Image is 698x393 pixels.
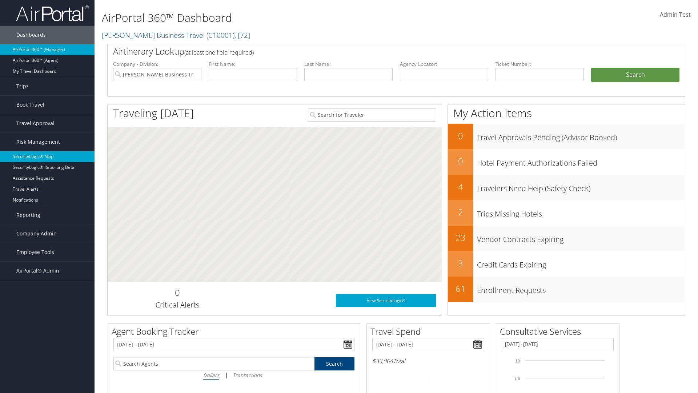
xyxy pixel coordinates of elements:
button: Search [591,68,679,82]
a: 0Hotel Payment Authorizations Failed [448,149,685,175]
h3: Credit Cards Expiring [477,256,685,270]
h2: 3 [448,257,473,269]
h1: Traveling [DATE] [113,106,194,121]
h3: Critical Alerts [113,300,241,310]
a: 3Credit Cards Expiring [448,251,685,277]
h1: AirPortal 360™ Dashboard [102,10,494,25]
a: Search [314,357,355,370]
span: Book Travel [16,96,44,114]
a: 23Vendor Contracts Expiring [448,226,685,251]
h2: 61 [448,282,473,295]
a: View SecurityLogic® [336,294,436,307]
tspan: 7.5 [514,376,520,381]
h2: 0 [448,130,473,142]
a: 61Enrollment Requests [448,277,685,302]
a: Admin Test [660,4,691,26]
span: Dashboards [16,26,46,44]
h2: 4 [448,180,473,193]
span: Reporting [16,206,40,224]
a: 4Travelers Need Help (Safety Check) [448,175,685,200]
input: Search for Traveler [308,108,436,122]
span: Trips [16,77,29,95]
span: Risk Management [16,133,60,151]
a: 0Travel Approvals Pending (Advisor Booked) [448,124,685,149]
span: , [ 72 ] [234,30,250,40]
img: airportal-logo.png [16,5,89,22]
h3: Trips Missing Hotels [477,205,685,219]
span: Employee Tools [16,243,54,261]
h2: 0 [448,155,473,167]
h3: Travelers Need Help (Safety Check) [477,180,685,194]
h6: Total [372,357,484,365]
a: 2Trips Missing Hotels [448,200,685,226]
a: [PERSON_NAME] Business Travel [102,30,250,40]
h2: 2 [448,206,473,218]
h1: My Action Items [448,106,685,121]
span: AirPortal® Admin [16,262,59,280]
h3: Travel Approvals Pending (Advisor Booked) [477,129,685,143]
label: Last Name: [304,60,393,68]
label: Agency Locator: [400,60,488,68]
h2: 23 [448,231,473,244]
h2: Agent Booking Tracker [112,325,360,338]
div: | [113,370,354,380]
h2: Consultative Services [500,325,619,338]
span: Admin Test [660,11,691,19]
span: $33,004 [372,357,393,365]
label: First Name: [209,60,297,68]
h2: 0 [113,286,241,299]
label: Ticket Number: [496,60,584,68]
label: Company - Division: [113,60,201,68]
h3: Enrollment Requests [477,282,685,295]
input: Search Agents [113,357,314,370]
h2: Travel Spend [370,325,490,338]
span: Travel Approval [16,114,55,132]
tspan: 10 [516,359,520,363]
span: ( C10001 ) [206,30,234,40]
h2: Airtinerary Lookup [113,45,631,57]
i: Dollars [203,372,219,378]
span: (at least one field required) [184,48,254,56]
span: Company Admin [16,225,57,243]
h3: Vendor Contracts Expiring [477,231,685,245]
h3: Hotel Payment Authorizations Failed [477,154,685,168]
i: Transactions [233,372,262,378]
